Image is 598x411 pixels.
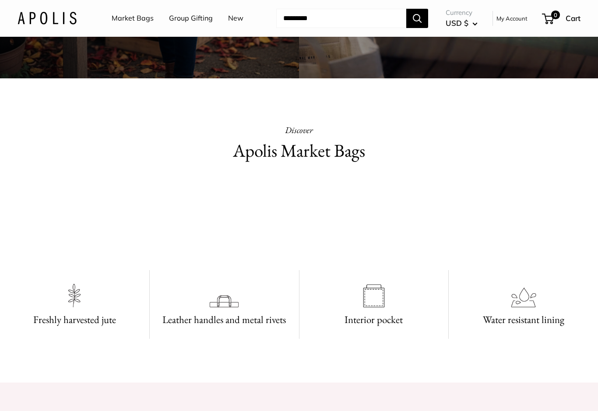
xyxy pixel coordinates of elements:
[459,311,587,328] h3: Water resistant lining
[446,7,478,19] span: Currency
[543,11,580,25] a: 0 Cart
[406,9,428,28] button: Search
[112,12,154,25] a: Market Bags
[7,378,94,404] iframe: Sign Up via Text for Offers
[11,311,139,328] h3: Freshly harvested jute
[446,16,478,30] button: USD $
[228,12,243,25] a: New
[276,9,406,28] input: Search...
[310,311,438,328] h3: Interior pocket
[18,12,77,25] img: Apolis
[158,138,440,164] h2: Apolis Market Bags
[551,11,560,19] span: 0
[566,14,580,23] span: Cart
[169,12,213,25] a: Group Gifting
[496,13,528,24] a: My Account
[158,122,440,138] p: Discover
[446,18,468,28] span: USD $
[160,311,288,328] h3: Leather handles and metal rivets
